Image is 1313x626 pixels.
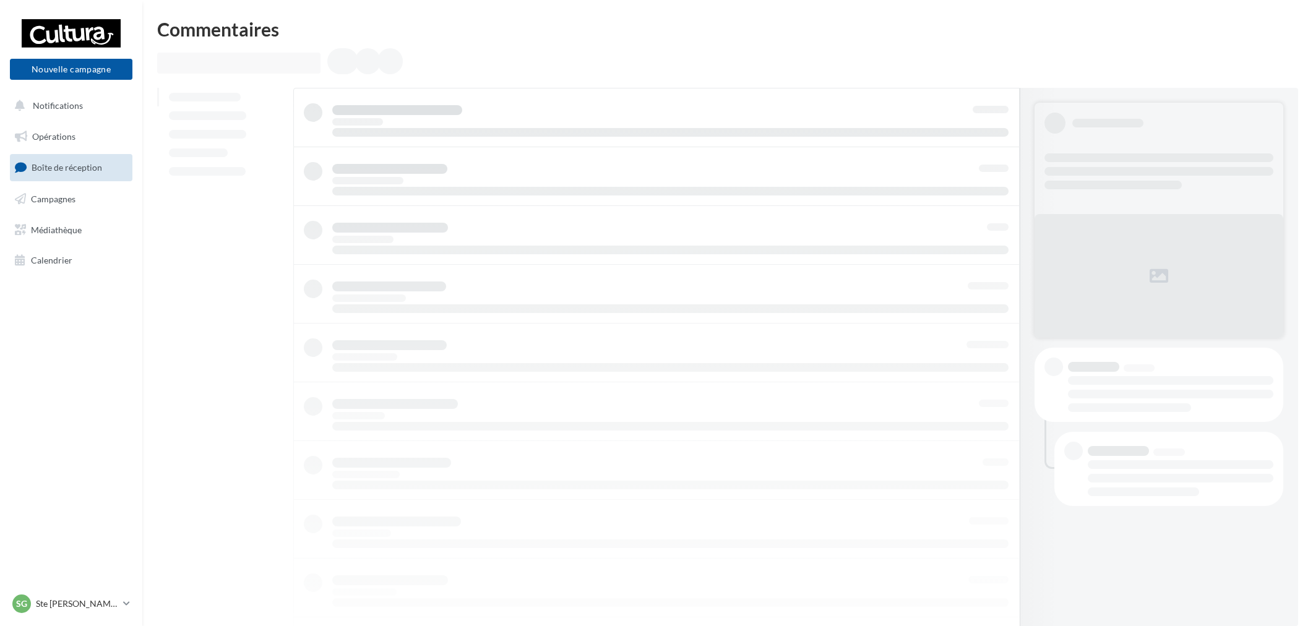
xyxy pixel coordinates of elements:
[7,124,135,150] a: Opérations
[7,93,130,119] button: Notifications
[31,194,75,204] span: Campagnes
[7,154,135,181] a: Boîte de réception
[7,217,135,243] a: Médiathèque
[32,162,102,173] span: Boîte de réception
[33,100,83,111] span: Notifications
[7,247,135,273] a: Calendrier
[10,59,132,80] button: Nouvelle campagne
[10,592,132,615] a: SG Ste [PERSON_NAME] des Bois
[31,255,72,265] span: Calendrier
[36,598,118,610] p: Ste [PERSON_NAME] des Bois
[32,131,75,142] span: Opérations
[16,598,27,610] span: SG
[7,186,135,212] a: Campagnes
[157,20,1298,38] div: Commentaires
[31,224,82,234] span: Médiathèque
